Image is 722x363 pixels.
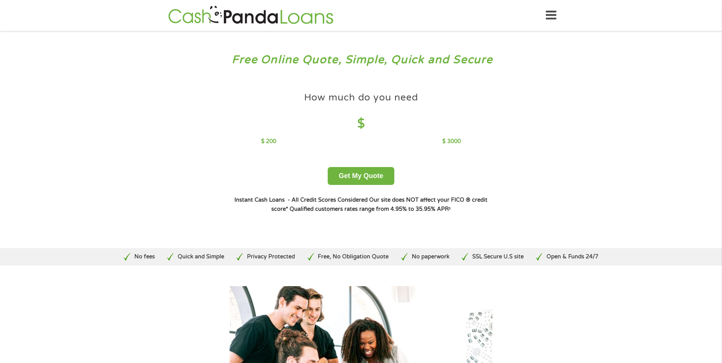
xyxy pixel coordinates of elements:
p: Privacy Protected [247,253,295,261]
p: Open & Funds 24/7 [547,253,598,261]
p: No paperwork [412,253,449,261]
p: $ 200 [261,137,276,146]
button: Get My Quote [328,167,394,185]
strong: Our site does NOT affect your FICO ® credit score* [271,197,488,212]
h3: Free Online Quote, Simple, Quick and Secure [22,53,700,67]
h4: $ [261,116,461,132]
img: GetLoanNow Logo [166,5,336,26]
h4: How much do you need [304,91,418,104]
p: $ 3000 [442,137,461,146]
strong: Qualified customers rates range from 4.95% to 35.95% APR¹ [290,206,451,212]
p: Free, No Obligation Quote [318,253,389,261]
p: No fees [134,253,155,261]
p: SSL Secure U.S site [472,253,524,261]
p: Quick and Simple [178,253,224,261]
strong: Instant Cash Loans - All Credit Scores Considered [234,197,368,203]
